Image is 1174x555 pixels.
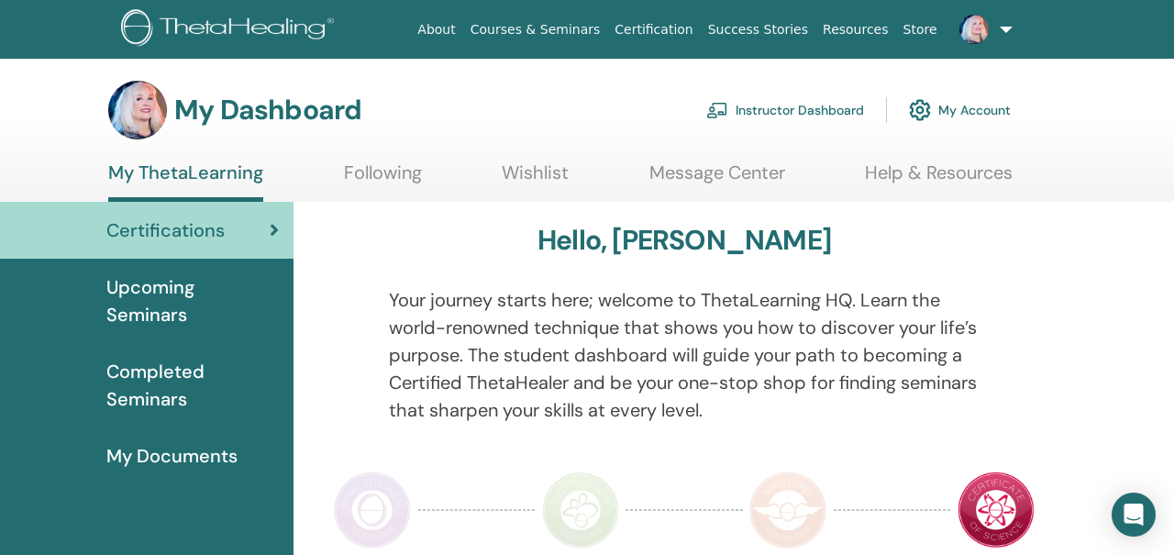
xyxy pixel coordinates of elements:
p: Your journey starts here; welcome to ThetaLearning HQ. Learn the world-renowned technique that sh... [389,286,980,424]
img: Certificate of Science [958,472,1035,549]
div: Open Intercom Messenger [1112,493,1156,537]
a: Success Stories [701,13,815,47]
a: Wishlist [502,161,569,197]
img: default.jpg [959,15,989,44]
span: Certifications [106,216,225,244]
a: Certification [607,13,700,47]
a: Instructor Dashboard [706,90,864,130]
span: Completed Seminars [106,358,279,413]
a: Following [344,161,422,197]
img: logo.png [121,9,340,50]
a: Help & Resources [865,161,1013,197]
img: default.jpg [108,81,167,139]
span: Upcoming Seminars [106,273,279,328]
h3: Hello, [PERSON_NAME] [537,224,831,257]
a: Message Center [649,161,785,197]
img: cog.svg [909,94,931,126]
a: Courses & Seminars [463,13,608,47]
img: Instructor [542,472,619,549]
a: Store [896,13,945,47]
img: chalkboard-teacher.svg [706,102,728,118]
img: Master [749,472,826,549]
a: About [410,13,462,47]
h3: My Dashboard [174,94,361,127]
img: Practitioner [334,472,411,549]
span: My Documents [106,442,238,470]
a: Resources [815,13,896,47]
a: My ThetaLearning [108,161,263,202]
a: My Account [909,90,1011,130]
